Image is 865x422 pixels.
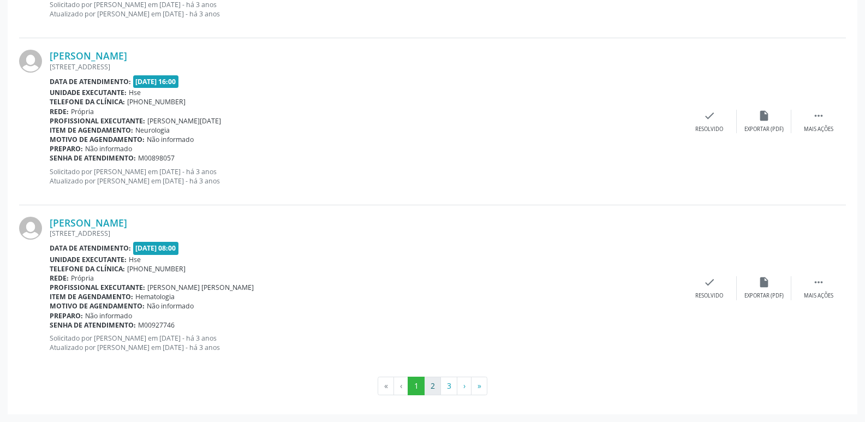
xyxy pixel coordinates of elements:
i: insert_drive_file [758,276,770,288]
div: Exportar (PDF) [744,126,784,133]
i: check [703,110,715,122]
span: Não informado [147,301,194,311]
b: Motivo de agendamento: [50,135,145,144]
p: Solicitado por [PERSON_NAME] em [DATE] - há 3 anos Atualizado por [PERSON_NAME] em [DATE] - há 3 ... [50,167,682,186]
i:  [813,276,825,288]
b: Item de agendamento: [50,292,133,301]
button: Go to page 1 [408,377,425,395]
img: img [19,50,42,73]
b: Item de agendamento: [50,126,133,135]
div: [STREET_ADDRESS] [50,62,682,72]
p: Solicitado por [PERSON_NAME] em [DATE] - há 3 anos Atualizado por [PERSON_NAME] em [DATE] - há 3 ... [50,334,682,352]
b: Rede: [50,274,69,283]
i:  [813,110,825,122]
b: Preparo: [50,311,83,320]
span: [DATE] 08:00 [133,242,179,254]
span: M00898057 [138,153,175,163]
img: img [19,217,42,240]
b: Telefone da clínica: [50,97,125,106]
span: Própria [71,107,94,116]
a: [PERSON_NAME] [50,217,127,229]
ul: Pagination [19,377,846,395]
i: check [703,276,715,288]
b: Motivo de agendamento: [50,301,145,311]
b: Telefone da clínica: [50,264,125,274]
b: Senha de atendimento: [50,320,136,330]
span: Própria [71,274,94,283]
b: Preparo: [50,144,83,153]
b: Data de atendimento: [50,77,131,86]
span: Hse [129,88,141,97]
span: [PHONE_NUMBER] [127,97,186,106]
span: Hematologia [135,292,175,301]
b: Data de atendimento: [50,243,131,253]
b: Rede: [50,107,69,116]
button: Go to last page [471,377,487,395]
span: [PERSON_NAME][DATE] [147,116,221,126]
span: Não informado [85,144,132,153]
div: Exportar (PDF) [744,292,784,300]
div: Resolvido [695,126,723,133]
div: Resolvido [695,292,723,300]
div: Mais ações [804,126,833,133]
b: Profissional executante: [50,116,145,126]
button: Go to next page [457,377,472,395]
b: Profissional executante: [50,283,145,292]
span: Não informado [85,311,132,320]
b: Unidade executante: [50,255,127,264]
b: Unidade executante: [50,88,127,97]
b: Senha de atendimento: [50,153,136,163]
span: M00927746 [138,320,175,330]
i: insert_drive_file [758,110,770,122]
span: Não informado [147,135,194,144]
span: Hse [129,255,141,264]
span: [DATE] 16:00 [133,75,179,88]
span: [PERSON_NAME] [PERSON_NAME] [147,283,254,292]
button: Go to page 3 [440,377,457,395]
span: Neurologia [135,126,170,135]
div: Mais ações [804,292,833,300]
button: Go to page 2 [424,377,441,395]
span: [PHONE_NUMBER] [127,264,186,274]
div: [STREET_ADDRESS] [50,229,682,238]
a: [PERSON_NAME] [50,50,127,62]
